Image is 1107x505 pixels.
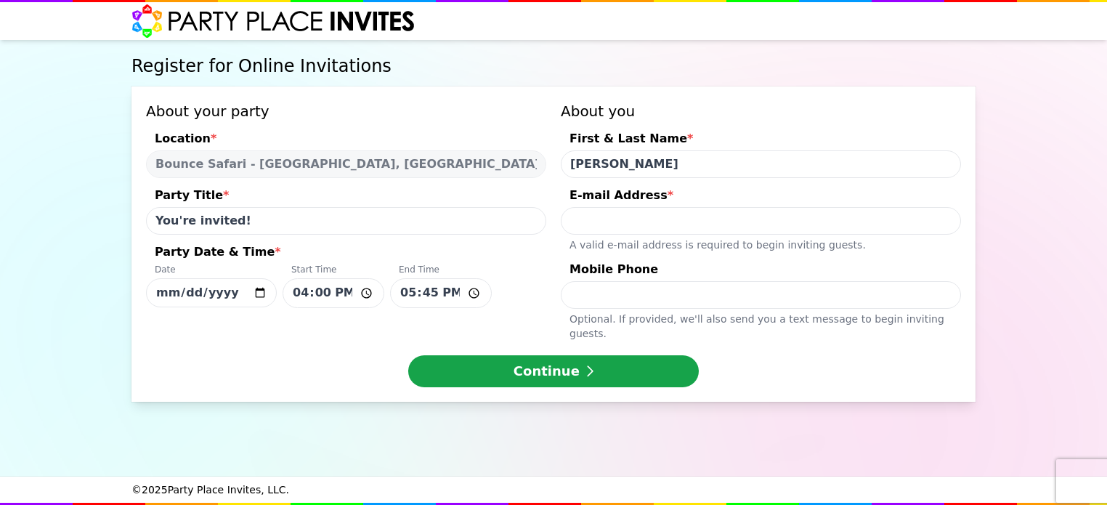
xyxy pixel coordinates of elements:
[561,281,961,309] input: Mobile PhoneOptional. If provided, we'll also send you a text message to begin inviting guests.
[408,355,699,387] button: Continue
[146,130,546,150] div: Location
[146,264,277,278] div: Date
[283,278,384,308] input: Party Date & Time*DateStart TimeEnd Time
[561,235,961,252] div: A valid e-mail address is required to begin inviting guests.
[561,309,961,341] div: Optional. If provided, we ' ll also send you a text message to begin inviting guests.
[146,187,546,207] div: Party Title
[561,150,961,178] input: First & Last Name*
[131,54,976,78] h1: Register for Online Invitations
[390,278,492,308] input: Party Date & Time*DateStart TimeEnd Time
[131,4,415,39] img: Party Place Invites
[146,207,546,235] input: Party Title*
[561,101,961,121] h3: About you
[561,261,961,281] div: Mobile Phone
[131,477,976,503] div: © 2025 Party Place Invites, LLC.
[390,264,492,278] div: End Time
[561,187,961,207] div: E-mail Address
[561,130,961,150] div: First & Last Name
[146,101,546,121] h3: About your party
[146,243,546,264] div: Party Date & Time
[283,264,384,278] div: Start Time
[146,150,546,178] select: Location*
[146,278,277,307] input: Party Date & Time*DateStart TimeEnd Time
[561,207,961,235] input: E-mail Address*A valid e-mail address is required to begin inviting guests.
